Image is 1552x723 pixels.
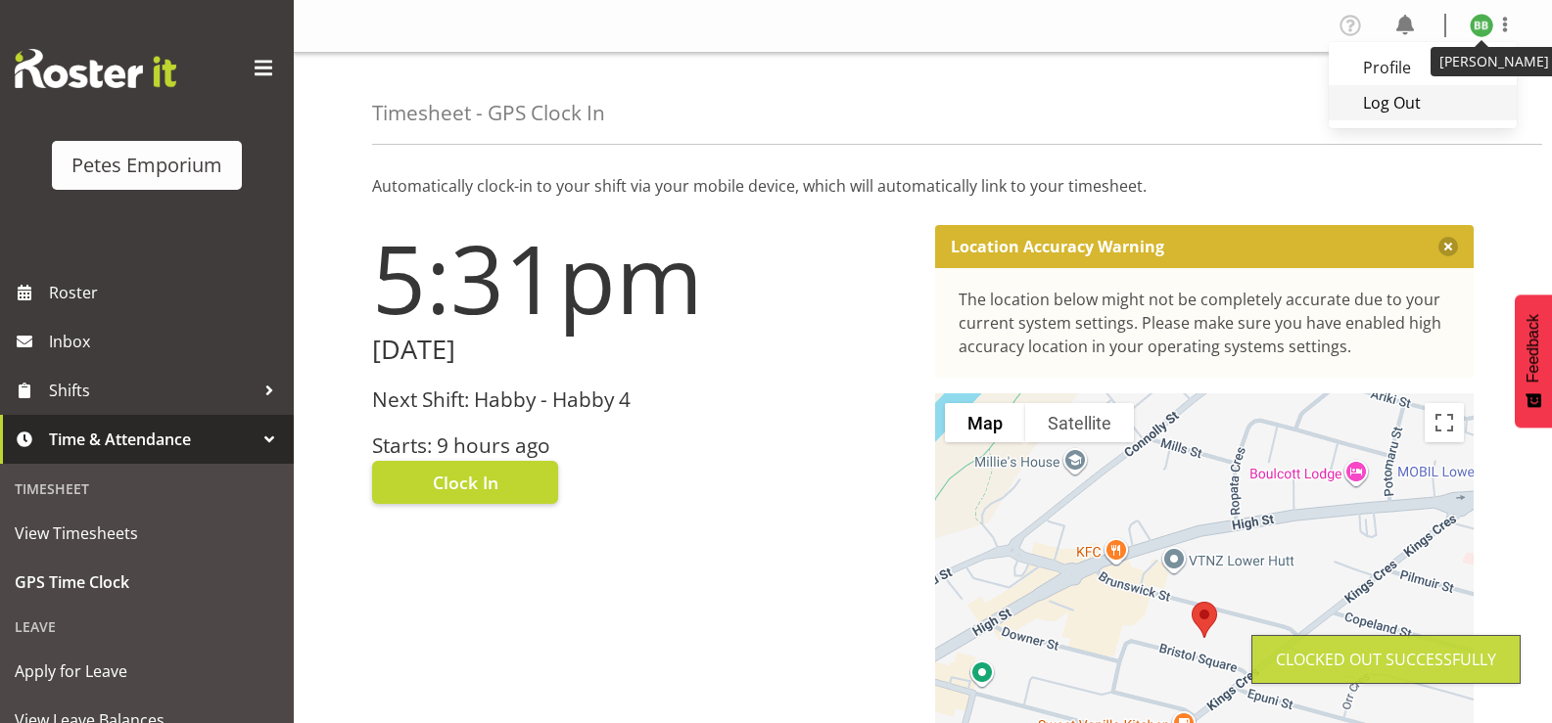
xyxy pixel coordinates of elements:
[49,327,284,356] span: Inbox
[5,469,289,509] div: Timesheet
[49,278,284,307] span: Roster
[372,174,1474,198] p: Automatically clock-in to your shift via your mobile device, which will automatically link to you...
[372,461,558,504] button: Clock In
[372,225,912,331] h1: 5:31pm
[372,102,605,124] h4: Timesheet - GPS Clock In
[1438,237,1458,256] button: Close message
[433,470,498,495] span: Clock In
[5,558,289,607] a: GPS Time Clock
[1329,50,1517,85] a: Profile
[15,519,279,548] span: View Timesheets
[15,49,176,88] img: Rosterit website logo
[1025,403,1134,442] button: Show satellite imagery
[372,434,912,457] h3: Starts: 9 hours ago
[1425,403,1464,442] button: Toggle fullscreen view
[372,335,912,365] h2: [DATE]
[945,403,1025,442] button: Show street map
[5,607,289,647] div: Leave
[1329,85,1517,120] a: Log Out
[1276,648,1496,671] div: Clocked out Successfully
[5,647,289,696] a: Apply for Leave
[5,509,289,558] a: View Timesheets
[372,388,912,411] h3: Next Shift: Habby - Habby 4
[49,376,255,405] span: Shifts
[1515,294,1552,428] button: Feedback - Show survey
[959,288,1451,358] div: The location below might not be completely accurate due to your current system settings. Please m...
[49,425,255,454] span: Time & Attendance
[15,567,279,597] span: GPS Time Clock
[15,656,279,686] span: Apply for Leave
[71,151,222,180] div: Petes Emporium
[1525,314,1542,383] span: Feedback
[951,237,1164,256] p: Location Accuracy Warning
[1470,14,1493,37] img: beena-bist9974.jpg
